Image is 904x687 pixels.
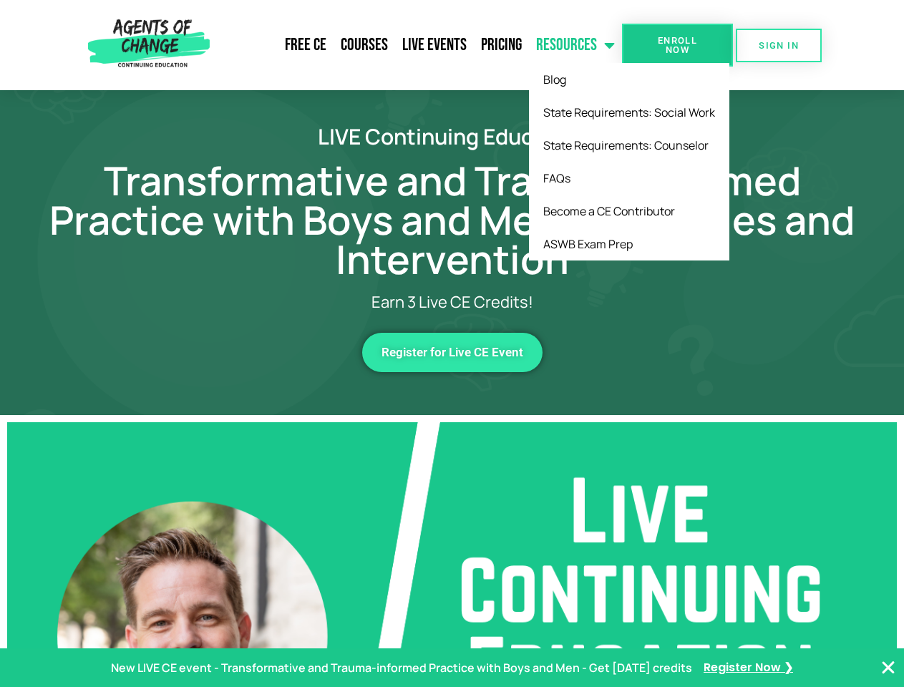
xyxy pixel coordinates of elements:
a: Register Now ❯ [704,658,793,678]
p: Earn 3 Live CE Credits! [102,293,803,311]
button: Close Banner [880,659,897,676]
a: Enroll Now [622,24,733,67]
a: Resources [529,27,622,63]
a: Pricing [474,27,529,63]
a: Live Events [395,27,474,63]
span: SIGN IN [759,41,799,50]
a: Courses [334,27,395,63]
p: New LIVE CE event - Transformative and Trauma-informed Practice with Boys and Men - Get [DATE] cr... [111,658,692,678]
a: Become a CE Contributor [529,195,729,228]
a: State Requirements: Social Work [529,96,729,129]
ul: Resources [529,63,729,260]
a: State Requirements: Counselor [529,129,729,162]
a: SIGN IN [736,29,822,62]
a: Blog [529,63,729,96]
a: Free CE [278,27,334,63]
a: FAQs [529,162,729,195]
a: Register for Live CE Event [362,333,543,372]
h2: LIVE Continuing Education [44,126,860,147]
a: ASWB Exam Prep [529,228,729,260]
h1: Transformative and Trauma-informed Practice with Boys and Men: Strategies and Intervention [44,161,860,279]
nav: Menu [215,27,622,63]
span: Register for Live CE Event [381,346,523,359]
span: Enroll Now [645,36,710,54]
